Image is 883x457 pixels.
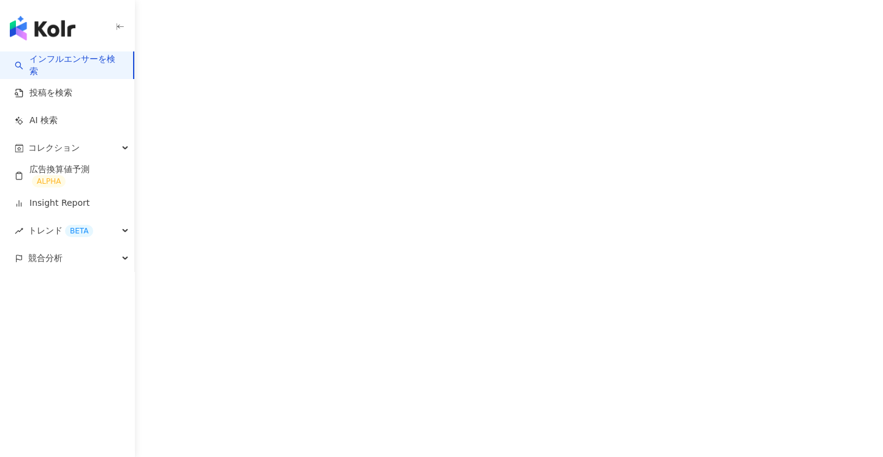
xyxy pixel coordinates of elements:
[65,225,93,237] div: BETA
[28,244,63,272] span: 競合分析
[15,197,90,210] a: Insight Report
[15,53,123,77] a: searchインフルエンサーを検索
[15,227,23,235] span: rise
[15,164,124,188] a: 広告換算値予測ALPHA
[28,217,93,244] span: トレンド
[10,16,75,40] img: logo
[28,134,80,162] span: コレクション
[15,115,58,127] a: AI 検索
[15,87,72,99] a: 投稿を検索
